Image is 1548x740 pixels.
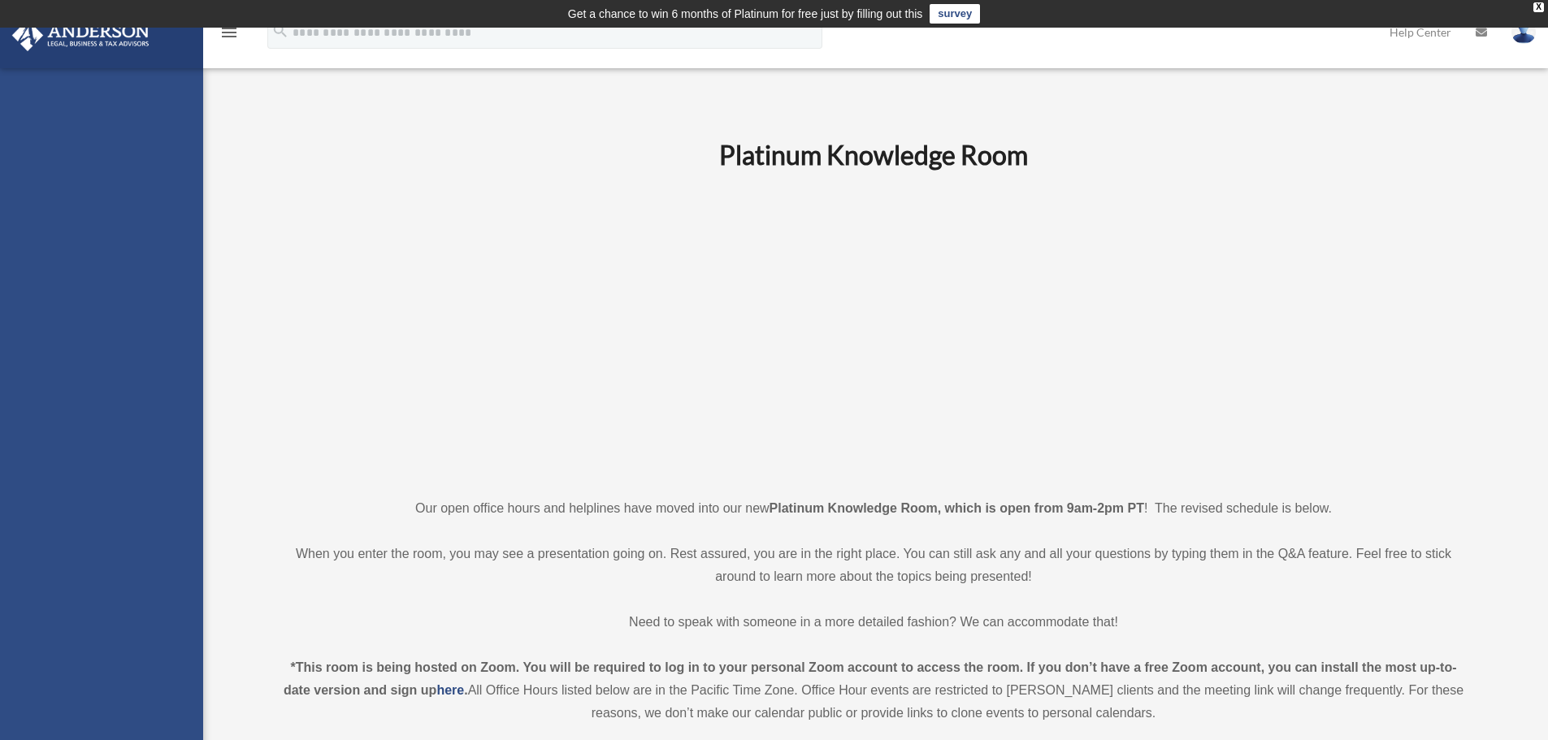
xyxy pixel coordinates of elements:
img: Anderson Advisors Platinum Portal [7,19,154,51]
i: menu [219,23,239,42]
b: Platinum Knowledge Room [719,139,1028,171]
div: All Office Hours listed below are in the Pacific Time Zone. Office Hour events are restricted to ... [279,656,1469,725]
iframe: 231110_Toby_KnowledgeRoom [630,193,1117,467]
a: here [436,683,464,697]
div: Get a chance to win 6 months of Platinum for free just by filling out this [568,4,923,24]
strong: Platinum Knowledge Room, which is open from 9am-2pm PT [770,501,1144,515]
i: search [271,22,289,40]
p: When you enter the room, you may see a presentation going on. Rest assured, you are in the right ... [279,543,1469,588]
img: User Pic [1511,20,1536,44]
p: Our open office hours and helplines have moved into our new ! The revised schedule is below. [279,497,1469,520]
strong: . [464,683,467,697]
a: menu [219,28,239,42]
strong: *This room is being hosted on Zoom. You will be required to log in to your personal Zoom account ... [284,660,1457,697]
a: survey [930,4,980,24]
p: Need to speak with someone in a more detailed fashion? We can accommodate that! [279,611,1469,634]
div: close [1533,2,1544,12]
